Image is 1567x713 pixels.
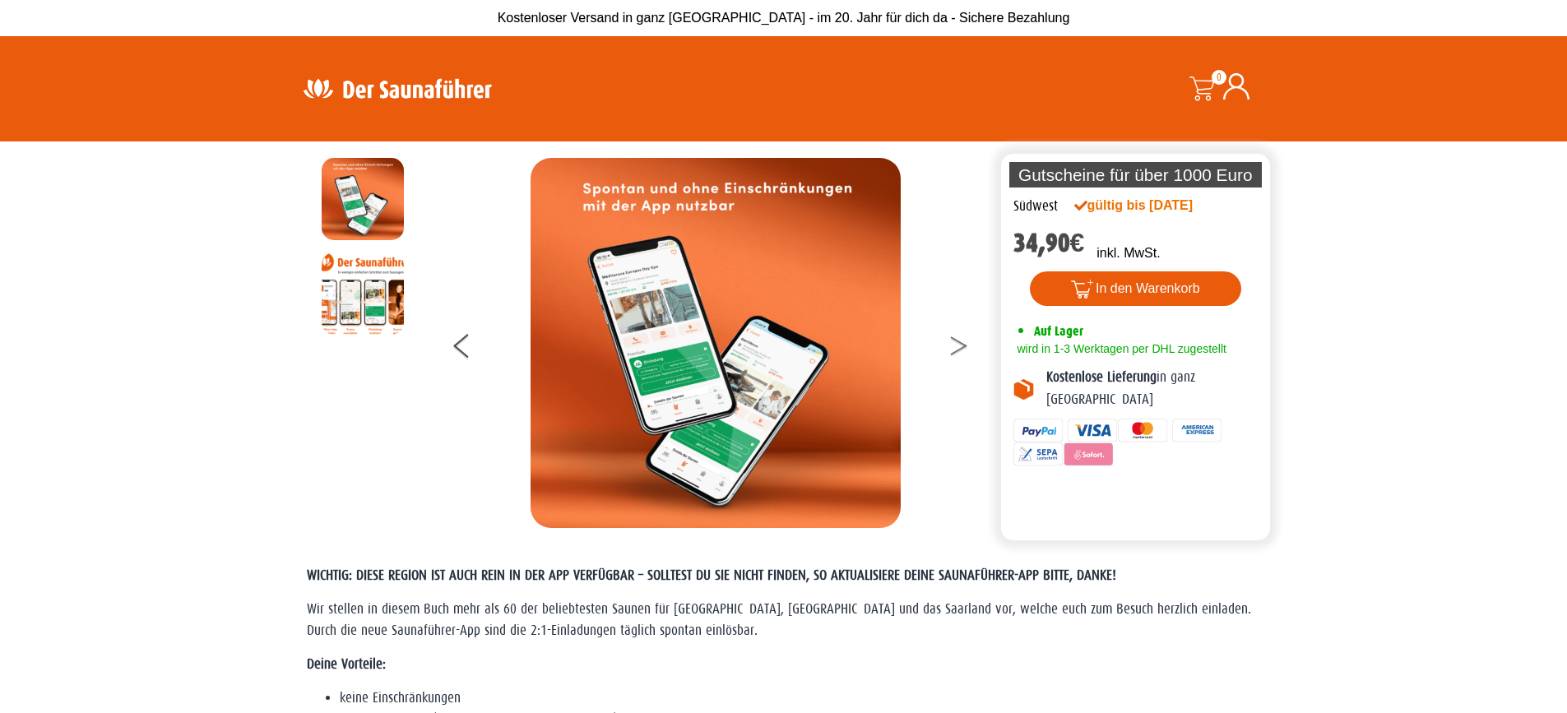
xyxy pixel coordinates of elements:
[1013,342,1226,355] span: wird in 1-3 Werktagen per DHL zugestellt
[531,158,901,528] img: MOCKUP-iPhone_regional
[1070,228,1085,258] span: €
[1030,271,1241,306] button: In den Warenkorb
[322,252,404,335] img: Anleitung7tn
[1046,369,1157,385] b: Kostenlose Lieferung
[498,11,1070,25] span: Kostenloser Versand in ganz [GEOGRAPHIC_DATA] - im 20. Jahr für dich da - Sichere Bezahlung
[1034,323,1083,339] span: Auf Lager
[307,656,386,672] strong: Deine Vorteile:
[1009,162,1263,188] p: Gutscheine für über 1000 Euro
[340,688,1261,709] li: keine Einschränkungen
[1212,70,1226,85] span: 0
[1074,196,1229,215] div: gültig bis [DATE]
[1046,367,1259,410] p: in ganz [GEOGRAPHIC_DATA]
[1013,196,1058,217] div: Südwest
[307,601,1251,638] span: Wir stellen in diesem Buch mehr als 60 der beliebtesten Saunen für [GEOGRAPHIC_DATA], [GEOGRAPHIC...
[1013,228,1085,258] bdi: 34,90
[307,567,1116,583] span: WICHTIG: DIESE REGION IST AUCH REIN IN DER APP VERFÜGBAR – SOLLTEST DU SIE NICHT FINDEN, SO AKTUA...
[1096,243,1160,263] p: inkl. MwSt.
[322,158,404,240] img: MOCKUP-iPhone_regional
